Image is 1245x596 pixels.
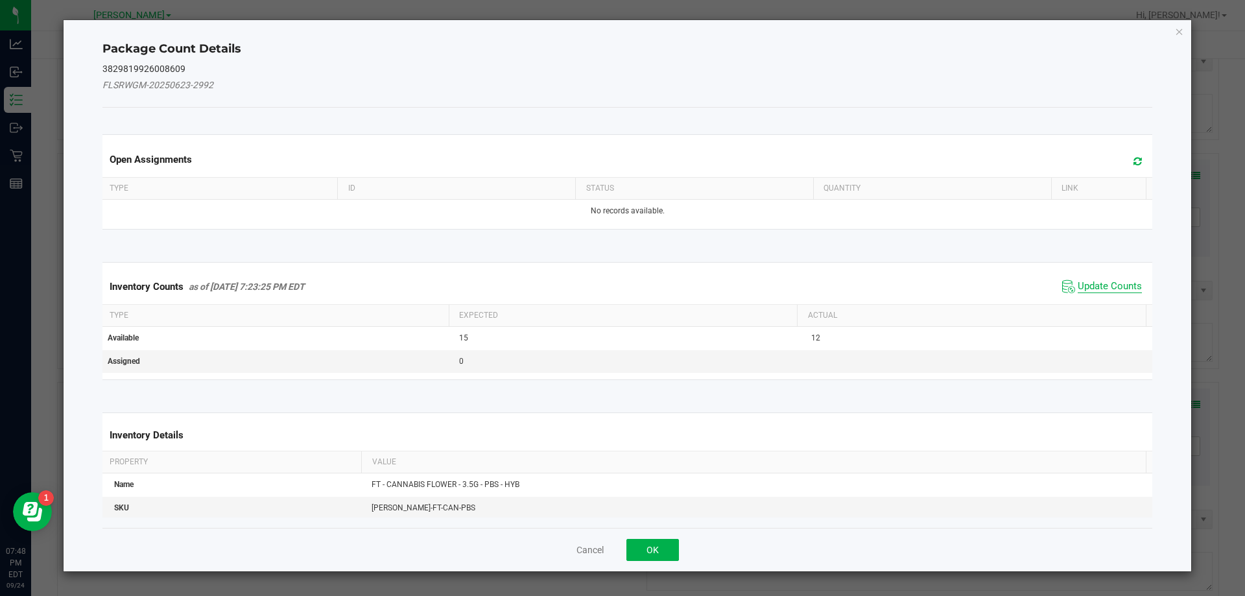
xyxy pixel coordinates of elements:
span: ID [348,184,355,193]
span: Inventory Counts [110,281,184,292]
span: Property [110,457,148,466]
span: 0 [459,357,464,366]
span: Assigned [108,357,140,366]
iframe: Resource center [13,492,52,531]
h4: Package Count Details [102,41,1153,58]
span: Name [114,480,134,489]
button: Close [1175,23,1184,39]
span: 15 [459,333,468,342]
span: 12 [811,333,820,342]
span: Link [1061,184,1078,193]
span: Update Counts [1078,280,1142,293]
h5: 3829819926008609 [102,64,1153,74]
span: Quantity [824,184,860,193]
span: Type [110,184,128,193]
span: Inventory Details [110,429,184,441]
span: SKU [114,503,129,512]
h5: FLSRWGM-20250623-2992 [102,80,1153,90]
button: Cancel [576,543,604,556]
td: No records available. [100,200,1156,222]
span: Type [110,311,128,320]
span: as of [DATE] 7:23:25 PM EDT [189,281,305,292]
span: Open Assignments [110,154,192,165]
span: FT - CANNABIS FLOWER - 3.5G - PBS - HYB [372,480,519,489]
span: Expected [459,311,498,320]
span: Actual [808,311,837,320]
button: OK [626,539,679,561]
span: [PERSON_NAME]-FT-CAN-PBS [372,503,475,512]
span: Available [108,333,139,342]
iframe: Resource center unread badge [38,490,54,506]
span: Value [372,457,396,466]
span: Status [586,184,614,193]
